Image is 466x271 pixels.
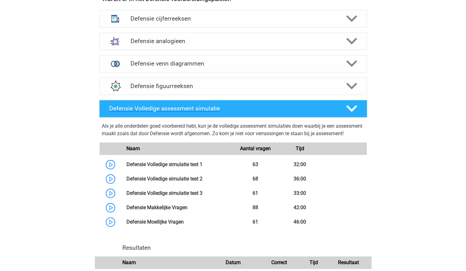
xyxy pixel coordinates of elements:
[122,244,366,251] h4: Resultaten
[107,11,123,27] img: cijferreeksen
[131,15,335,22] h4: Defensie cijferreeksen
[325,259,371,266] div: Resultaat
[122,161,233,168] div: Defensie Volledige simulatie test 1
[97,77,370,95] a: figuurreeksen Defensie figuurreeksen
[131,37,335,45] h4: Defensie analogieen
[97,32,370,50] a: analogieen Defensie analogieen
[102,122,365,140] div: Als je alle onderdelen goed voorbereid hebt, kun je de volledige assessment simulaties doen waarb...
[122,145,233,152] div: Naam
[131,60,335,67] h4: Defensie venn diagrammen
[210,259,256,266] div: Datum
[107,33,123,49] img: analogieen
[122,190,233,197] div: Defensie Volledige simulatie test 3
[122,175,233,183] div: Defensie Volledige simulatie test 2
[97,55,370,72] a: venn diagrammen Defensie venn diagrammen
[97,100,370,117] a: Defensie Volledige assessment simulatie
[256,259,302,266] div: Correct
[302,259,325,266] div: Tijd
[97,10,370,27] a: cijferreeksen Defensie cijferreeksen
[122,204,233,211] div: Defensie Makkelijke Vragen
[278,145,322,152] div: Tijd
[118,259,210,266] div: Naam
[107,56,123,72] img: venn diagrammen
[109,105,336,112] h4: Defensie Volledige assessment simulatie
[107,78,123,94] img: figuurreeksen
[131,82,335,90] h4: Defensie figuurreeksen
[122,218,233,226] div: Defensie Moeilijke Vragen
[233,145,277,152] div: Aantal vragen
